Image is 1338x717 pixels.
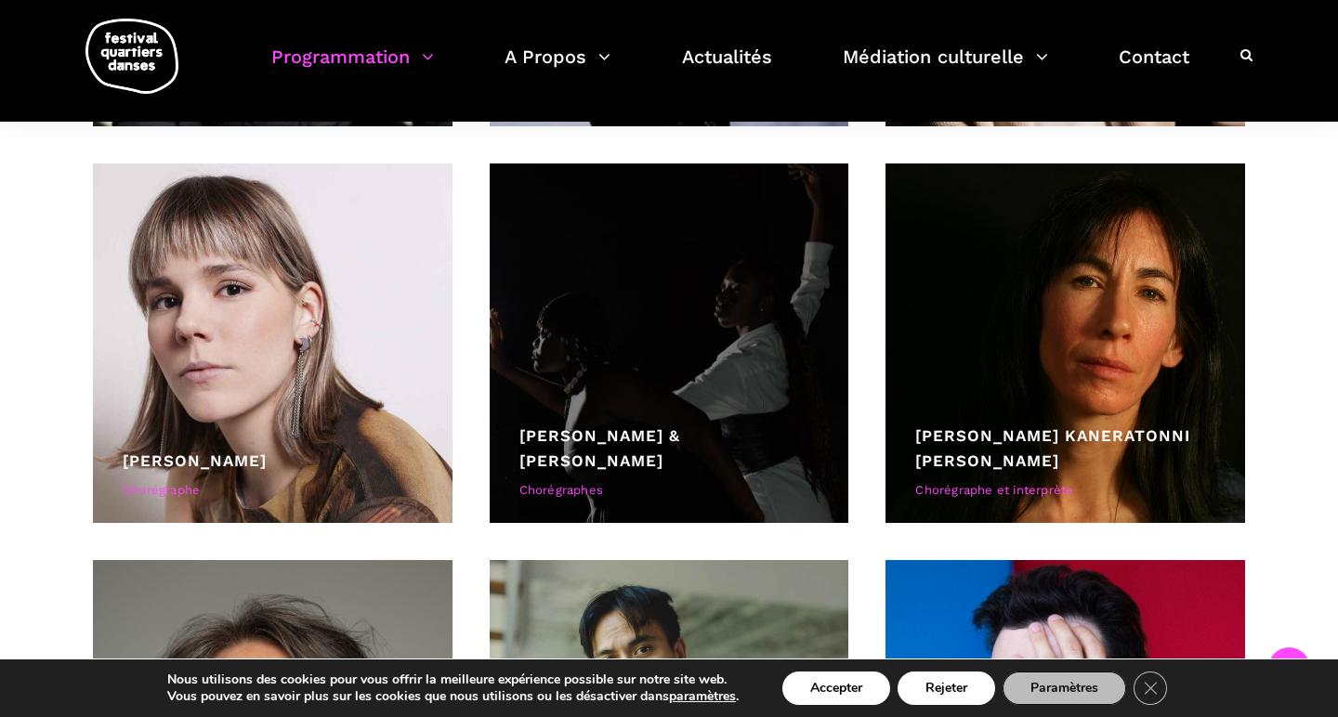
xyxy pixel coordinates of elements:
div: Chorégraphes [519,481,820,501]
div: Chorégraphe et interprète [915,481,1215,501]
p: Vous pouvez en savoir plus sur les cookies que nous utilisons ou les désactiver dans . [167,688,739,705]
div: Chorégraphe [123,481,423,501]
a: [PERSON_NAME] [123,451,267,470]
a: Contact [1119,41,1189,96]
img: logo-fqd-med [85,19,178,94]
button: Paramètres [1003,671,1126,705]
button: paramètres [669,688,736,705]
a: [PERSON_NAME] Kaneratonni [PERSON_NAME] [915,426,1190,470]
a: [PERSON_NAME] & [PERSON_NAME] [519,426,680,470]
p: Nous utilisons des cookies pour vous offrir la meilleure expérience possible sur notre site web. [167,671,739,688]
a: Actualités [682,41,772,96]
a: Médiation culturelle [843,41,1048,96]
button: Accepter [782,671,890,705]
button: Rejeter [898,671,995,705]
a: Programmation [271,41,434,96]
a: A Propos [505,41,610,96]
button: Close GDPR Cookie Banner [1134,671,1167,705]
